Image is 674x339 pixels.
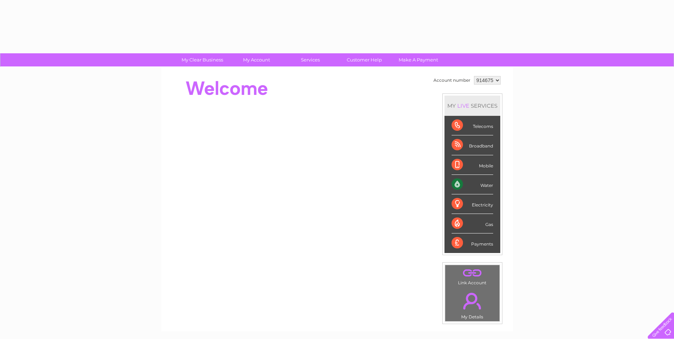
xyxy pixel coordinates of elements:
a: Services [281,53,340,66]
td: My Details [445,287,500,322]
a: . [447,289,498,313]
div: Water [452,175,493,194]
a: My Clear Business [173,53,232,66]
a: Make A Payment [389,53,448,66]
div: Gas [452,214,493,233]
td: Account number [432,74,472,86]
a: My Account [227,53,286,66]
div: Payments [452,233,493,253]
div: Telecoms [452,116,493,135]
a: Customer Help [335,53,394,66]
div: Broadband [452,135,493,155]
div: Mobile [452,155,493,175]
div: MY SERVICES [444,96,500,116]
a: . [447,267,498,279]
div: Electricity [452,194,493,214]
div: LIVE [456,102,471,109]
td: Link Account [445,265,500,287]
